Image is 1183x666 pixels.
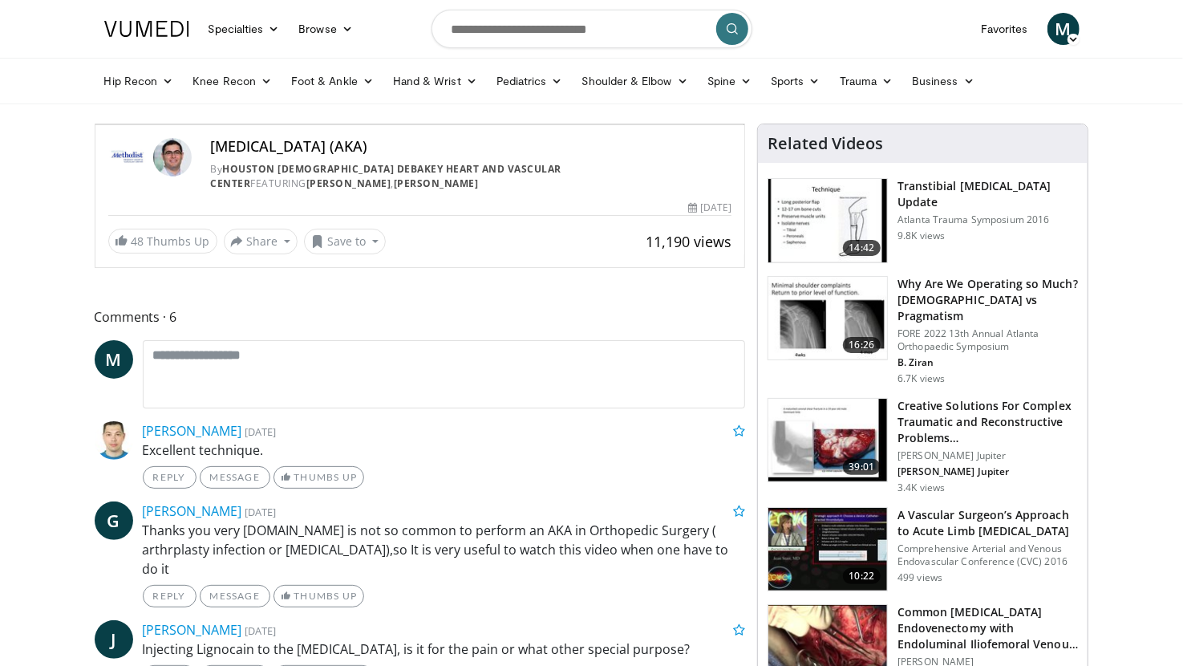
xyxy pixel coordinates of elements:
[211,162,732,191] div: By FEATURING ,
[95,124,745,125] video-js: Video Player
[487,65,573,97] a: Pediatrics
[200,466,270,489] a: Message
[688,201,731,215] div: [DATE]
[143,621,242,639] a: [PERSON_NAME]
[143,422,242,440] a: [PERSON_NAME]
[897,481,945,494] p: 3.4K views
[304,229,386,254] button: Save to
[843,240,881,256] span: 14:42
[768,399,887,482] img: d4e3069d-b54d-4211-8b60-60b49490d956.150x105_q85_crop-smart_upscale.jpg
[897,507,1078,539] h3: A Vascular Surgeon’s Approach to Acute Limb [MEDICAL_DATA]
[971,13,1038,45] a: Favorites
[897,372,945,385] p: 6.7K views
[394,177,479,190] a: [PERSON_NAME]
[273,585,364,607] a: Thumbs Up
[897,398,1078,446] h3: Creative Solutions For Complex Traumatic and Reconstructive Problems…
[897,276,1078,324] h3: Why Are We Operating so Much? [DEMOGRAPHIC_DATA] vs Pragmatism
[143,466,196,489] a: Reply
[289,13,363,45] a: Browse
[897,449,1078,462] p: [PERSON_NAME] Jupiter
[768,178,1078,263] a: 14:42 Transtibial [MEDICAL_DATA] Update Atlanta Trauma Symposium 2016 9.8K views
[95,620,133,659] a: J
[108,229,217,254] a: 48 Thumbs Up
[95,340,133,379] a: M
[768,277,887,360] img: 99079dcb-b67f-40ef-8516-3995f3d1d7db.150x105_q85_crop-smart_upscale.jpg
[245,505,277,519] small: [DATE]
[143,502,242,520] a: [PERSON_NAME]
[768,134,883,153] h4: Related Videos
[245,623,277,638] small: [DATE]
[768,398,1078,494] a: 39:01 Creative Solutions For Complex Traumatic and Reconstructive Problems… [PERSON_NAME] Jupiter...
[768,507,1078,592] a: 10:22 A Vascular Surgeon’s Approach to Acute Limb [MEDICAL_DATA] Comprehensive Arterial and Venou...
[383,65,487,97] a: Hand & Wrist
[843,337,881,353] span: 16:26
[273,466,364,489] a: Thumbs Up
[897,178,1078,210] h3: Transtibial [MEDICAL_DATA] Update
[95,421,133,460] img: Avatar
[211,162,562,190] a: Houston [DEMOGRAPHIC_DATA] DeBakey Heart and Vascular Center
[1047,13,1080,45] a: M
[897,604,1078,652] h3: Common [MEDICAL_DATA] Endovenectomy with Endoluminal Iliofemoral Venou…
[897,465,1078,478] p: [PERSON_NAME] Jupiter
[761,65,830,97] a: Sports
[897,327,1078,353] p: FORE 2022 13th Annual Atlanta Orthopaedic Symposium
[897,542,1078,568] p: Comprehensive Arterial and Venous Endovascular Conference (CVC) 2016
[306,177,391,190] a: [PERSON_NAME]
[143,521,746,579] p: Thanks you very [DOMAIN_NAME] is not so common to perform an AKA in Orthopedic Surgery ( arthrpla...
[573,65,698,97] a: Shoulder & Elbow
[108,138,147,177] img: Houston Methodist DeBakey Heart and Vascular Center
[143,441,746,460] p: Excellent technique.
[132,234,144,249] span: 48
[768,508,887,591] img: 52f84aca-cd55-44c0-bcf9-6a02679c870d.150x105_q85_crop-smart_upscale.jpg
[183,65,282,97] a: Knee Recon
[143,585,196,607] a: Reply
[768,276,1078,385] a: 16:26 Why Are We Operating so Much? [DEMOGRAPHIC_DATA] vs Pragmatism FORE 2022 13th Annual Atlant...
[211,138,732,156] h4: [MEDICAL_DATA] (AKA)
[843,568,881,584] span: 10:22
[843,459,881,475] span: 39:01
[95,307,746,327] span: Comments 6
[902,65,984,97] a: Business
[431,10,752,48] input: Search topics, interventions
[830,65,903,97] a: Trauma
[224,229,298,254] button: Share
[897,229,945,242] p: 9.8K views
[282,65,383,97] a: Foot & Ankle
[768,179,887,262] img: bKdxKv0jK92UJBOH4xMDoxOjRuMTvBNj.150x105_q85_crop-smart_upscale.jpg
[95,65,184,97] a: Hip Recon
[153,138,192,177] img: Avatar
[199,13,290,45] a: Specialties
[95,502,133,540] a: G
[200,585,270,607] a: Message
[897,356,1078,369] p: B. Ziran
[143,640,746,659] p: Injecting Lignocain to the [MEDICAL_DATA], is it for the pain or what other special purpose?
[698,65,761,97] a: Spine
[897,213,1078,226] p: Atlanta Trauma Symposium 2016
[897,571,942,584] p: 499 views
[646,232,731,251] span: 11,190 views
[245,424,277,439] small: [DATE]
[104,21,189,37] img: VuMedi Logo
